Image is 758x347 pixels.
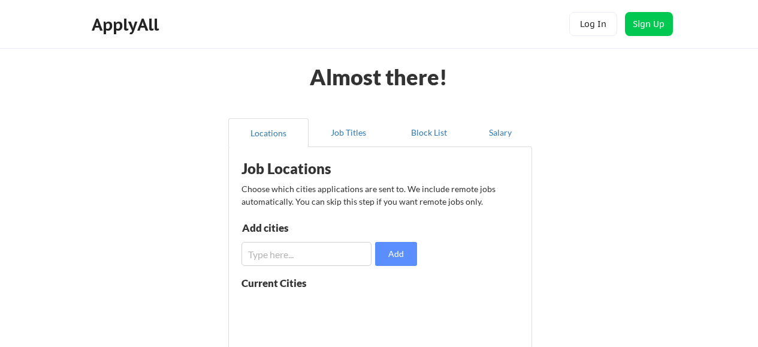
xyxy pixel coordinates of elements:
[569,12,617,36] button: Log In
[228,118,309,147] button: Locations
[241,242,372,266] input: Type here...
[625,12,673,36] button: Sign Up
[241,161,393,176] div: Job Locations
[389,118,469,147] button: Block List
[309,118,389,147] button: Job Titles
[242,223,366,233] div: Add cities
[241,183,518,208] div: Choose which cities applications are sent to. We include remote jobs automatically. You can skip ...
[469,118,532,147] button: Salary
[295,66,462,88] div: Almost there!
[241,278,333,288] div: Current Cities
[92,14,162,35] div: ApplyAll
[375,242,417,266] button: Add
